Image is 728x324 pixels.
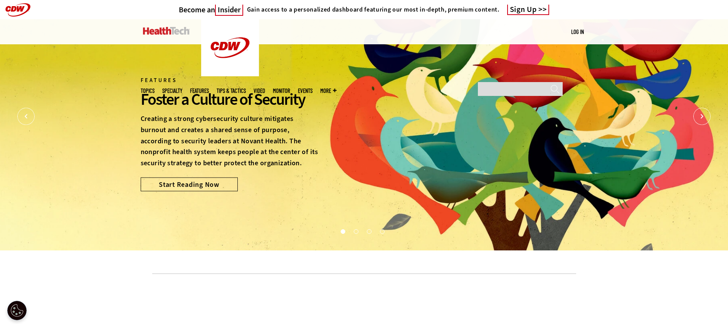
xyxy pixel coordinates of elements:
button: 1 of 4 [341,229,345,233]
img: Home [201,19,259,76]
a: CDW [201,70,259,78]
a: Events [298,88,313,94]
div: Cookie Settings [7,301,27,320]
button: 4 of 4 [380,229,384,233]
span: Topics [141,88,155,94]
span: Insider [215,5,243,16]
a: Sign Up [507,5,550,15]
div: Foster a Culture of Security [141,89,319,110]
button: Next [693,108,711,125]
button: 2 of 4 [354,229,358,233]
p: Creating a strong cybersecurity culture mitigates burnout and creates a shared sense of purpose, ... [141,113,319,169]
h4: Gain access to a personalized dashboard featuring our most in-depth, premium content. [247,6,499,13]
button: 3 of 4 [367,229,371,233]
span: Specialty [162,88,182,94]
a: Log in [571,28,584,35]
button: Prev [17,108,35,125]
iframe: advertisement [224,285,504,320]
a: Gain access to a personalized dashboard featuring our most in-depth, premium content. [243,6,499,13]
a: Video [254,88,265,94]
div: User menu [571,28,584,36]
span: More [320,88,336,94]
a: Features [190,88,209,94]
h3: Become an [179,5,243,15]
a: Tips & Tactics [217,88,246,94]
button: Open Preferences [7,301,27,320]
img: Home [143,27,190,35]
a: Become anInsider [179,5,243,15]
a: MonITor [273,88,290,94]
a: Start Reading Now [141,177,238,191]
